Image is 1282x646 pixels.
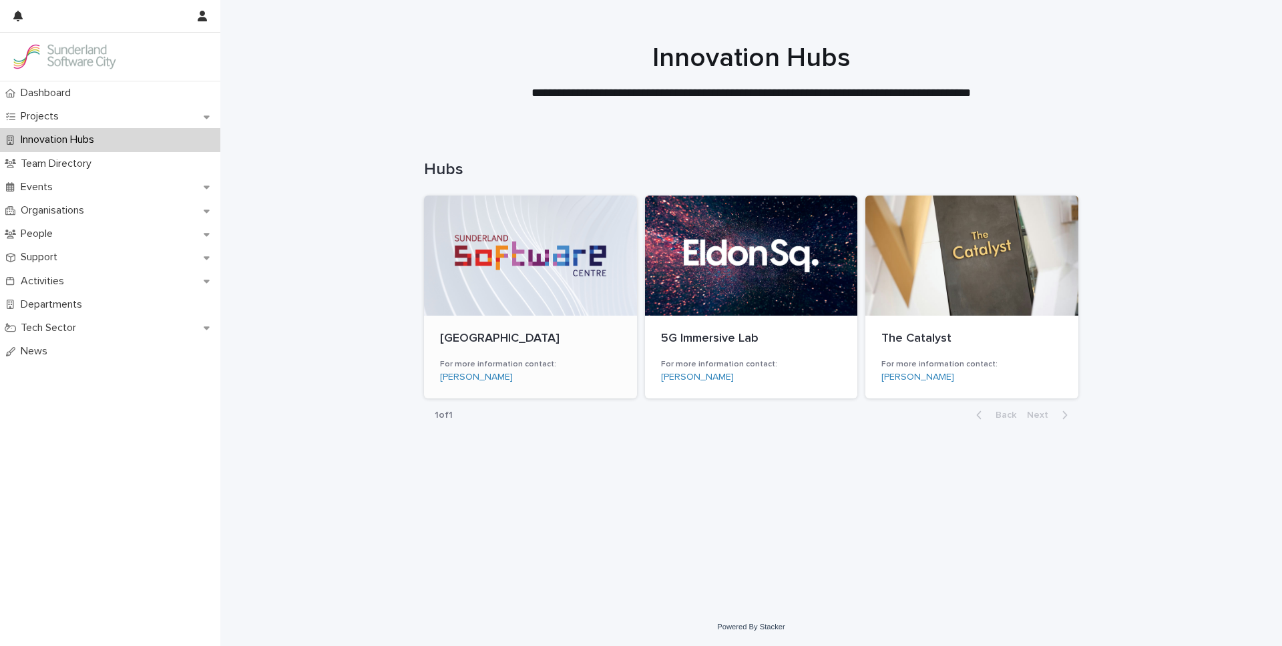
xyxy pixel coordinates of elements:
[424,399,463,432] p: 1 of 1
[15,133,105,146] p: Innovation Hubs
[11,43,118,70] img: Kay6KQejSz2FjblR6DWv
[645,196,858,399] a: 5G Immersive LabFor more information contact:[PERSON_NAME]
[15,275,75,288] p: Activities
[15,322,87,334] p: Tech Sector
[15,251,68,264] p: Support
[15,181,63,194] p: Events
[881,359,1062,370] h3: For more information contact:
[881,332,1062,346] p: The Catalyst
[881,372,954,383] a: [PERSON_NAME]
[661,372,734,383] a: [PERSON_NAME]
[865,196,1078,399] a: The CatalystFor more information contact:[PERSON_NAME]
[988,410,1016,420] span: Back
[15,110,69,123] p: Projects
[15,87,81,99] p: Dashboard
[966,409,1022,421] button: Back
[440,359,621,370] h3: For more information contact:
[15,298,93,311] p: Departments
[1027,410,1056,420] span: Next
[661,359,842,370] h3: For more information contact:
[424,196,637,399] a: [GEOGRAPHIC_DATA]For more information contact:[PERSON_NAME]
[15,204,95,217] p: Organisations
[424,160,1078,180] h1: Hubs
[440,332,621,346] p: [GEOGRAPHIC_DATA]
[717,623,785,631] a: Powered By Stacker
[661,332,842,346] p: 5G Immersive Lab
[15,228,63,240] p: People
[15,157,102,170] p: Team Directory
[1022,409,1078,421] button: Next
[15,345,58,358] p: News
[424,42,1078,74] h1: Innovation Hubs
[440,372,513,383] a: [PERSON_NAME]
